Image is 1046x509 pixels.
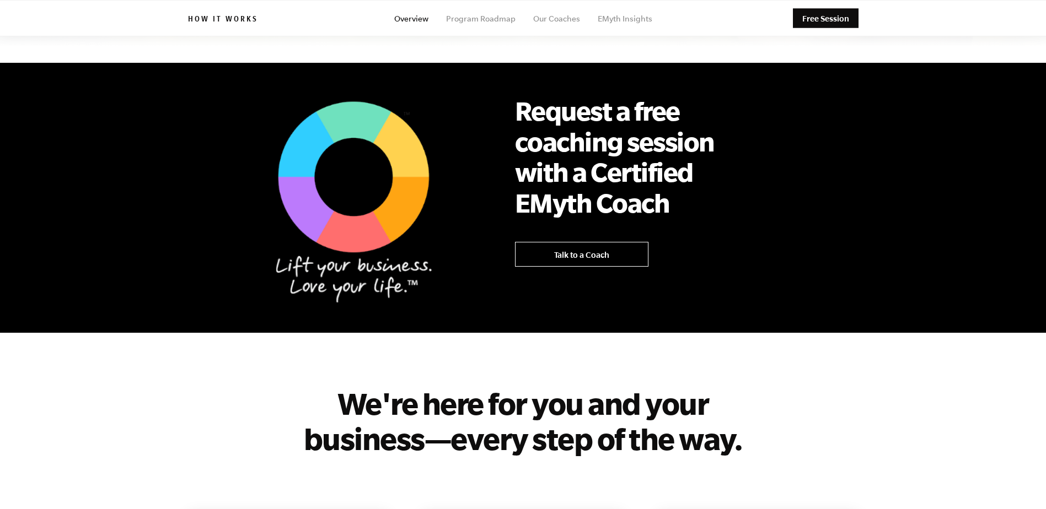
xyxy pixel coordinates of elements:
img: Smart Business Coach [234,79,465,314]
h2: We're here for you and your business—every step of the way. [303,386,744,456]
iframe: Chat Widget [991,456,1046,509]
h2: Request a free coaching session with a Certified EMyth Coach [515,96,736,218]
a: Talk to a Coach [515,242,648,267]
a: Overview [394,14,428,23]
span: Talk to a Coach [554,250,609,259]
a: Program Roadmap [446,14,516,23]
a: Free Session [793,9,859,28]
a: EMyth Insights [598,14,652,23]
h6: How it works [188,15,258,26]
a: Our Coaches [533,14,580,23]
